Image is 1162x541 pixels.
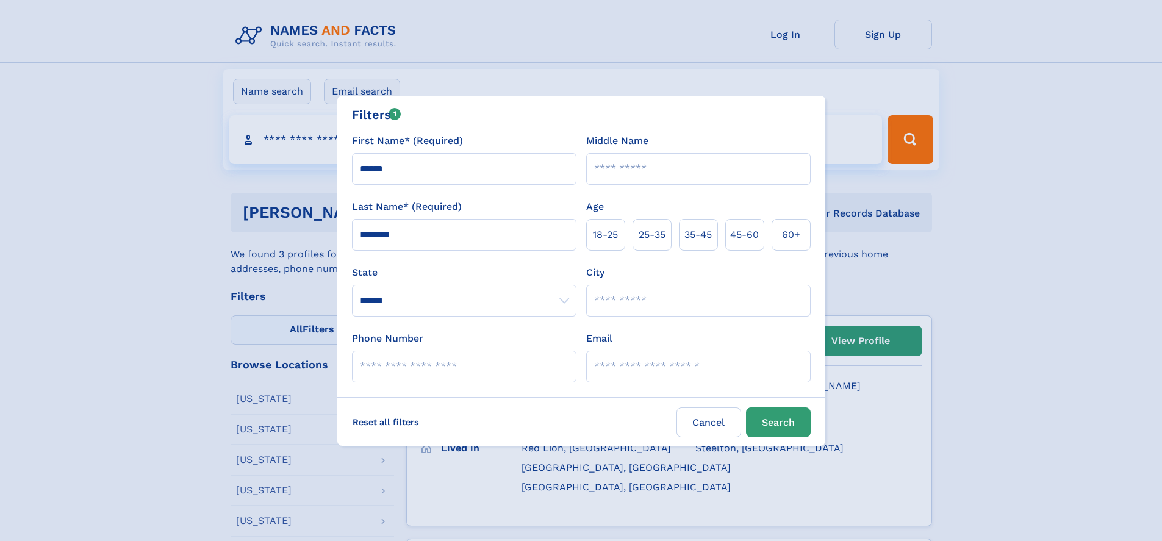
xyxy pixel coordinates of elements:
div: Filters [352,106,401,124]
label: Cancel [676,407,741,437]
label: State [352,265,576,280]
span: 45‑60 [730,228,759,242]
span: 25‑35 [639,228,665,242]
label: Middle Name [586,134,648,148]
label: City [586,265,604,280]
button: Search [746,407,811,437]
label: Phone Number [352,331,423,346]
label: Reset all filters [345,407,427,437]
label: Email [586,331,612,346]
span: 35‑45 [684,228,712,242]
span: 18‑25 [593,228,618,242]
label: Age [586,199,604,214]
label: Last Name* (Required) [352,199,462,214]
label: First Name* (Required) [352,134,463,148]
span: 60+ [782,228,800,242]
